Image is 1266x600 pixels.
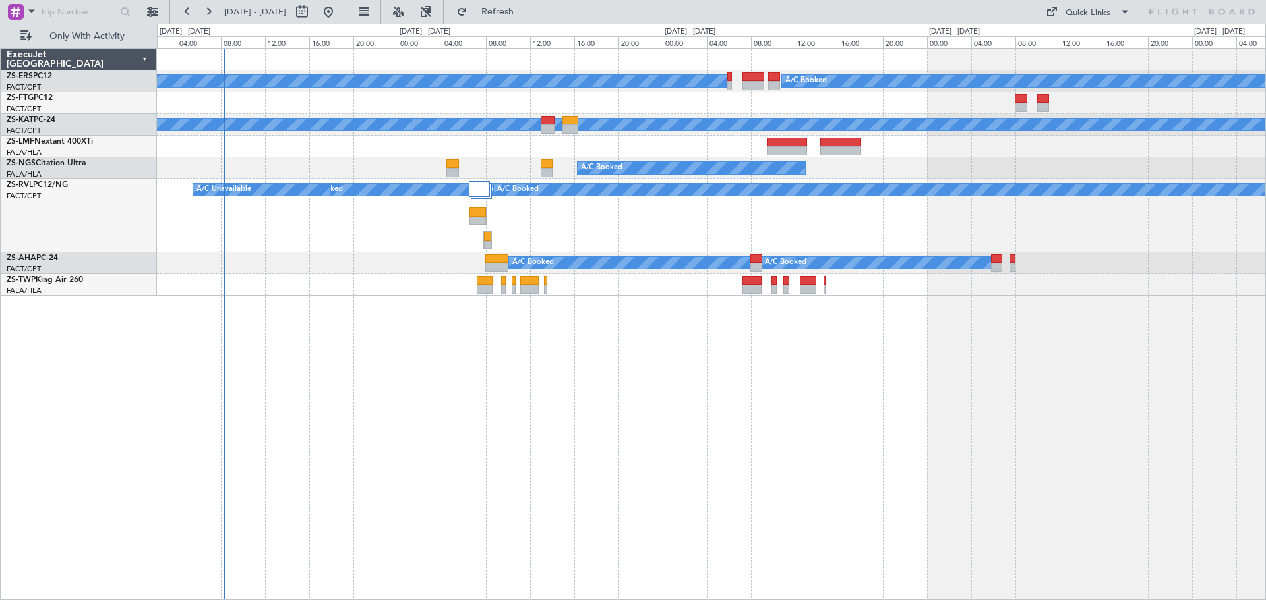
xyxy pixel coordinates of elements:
[663,36,707,48] div: 00:00
[177,36,221,48] div: 04:00
[7,254,58,262] a: ZS-AHAPC-24
[765,253,806,273] div: A/C Booked
[7,181,68,189] a: ZS-RVLPC12/NG
[7,116,34,124] span: ZS-KAT
[7,126,41,136] a: FACT/CPT
[353,36,398,48] div: 20:00
[470,7,526,16] span: Refresh
[512,253,554,273] div: A/C Booked
[7,276,83,284] a: ZS-TWPKing Air 260
[751,36,795,48] div: 08:00
[530,36,574,48] div: 12:00
[7,181,33,189] span: ZS-RVL
[1015,36,1060,48] div: 08:00
[265,36,309,48] div: 12:00
[450,1,529,22] button: Refresh
[7,94,53,102] a: ZS-FTGPC12
[7,148,42,157] a: FALA/HLA
[7,169,42,179] a: FALA/HLA
[574,36,618,48] div: 16:00
[1194,26,1245,38] div: [DATE] - [DATE]
[40,2,116,22] input: Trip Number
[929,26,980,38] div: [DATE] - [DATE]
[665,26,715,38] div: [DATE] - [DATE]
[7,191,41,201] a: FACT/CPT
[1104,36,1148,48] div: 16:00
[7,276,36,284] span: ZS-TWP
[971,36,1015,48] div: 04:00
[1066,7,1110,20] div: Quick Links
[1039,1,1137,22] button: Quick Links
[221,36,265,48] div: 08:00
[7,159,86,167] a: ZS-NGSCitation Ultra
[497,180,539,200] div: A/C Booked
[839,36,883,48] div: 16:00
[7,104,41,114] a: FACT/CPT
[7,138,93,146] a: ZS-LMFNextant 400XTi
[7,116,55,124] a: ZS-KATPC-24
[7,94,34,102] span: ZS-FTG
[7,138,34,146] span: ZS-LMF
[785,71,827,91] div: A/C Booked
[1148,36,1192,48] div: 20:00
[160,26,210,38] div: [DATE] - [DATE]
[707,36,751,48] div: 04:00
[7,286,42,296] a: FALA/HLA
[486,36,530,48] div: 08:00
[581,158,622,178] div: A/C Booked
[309,36,353,48] div: 16:00
[34,32,139,41] span: Only With Activity
[1060,36,1104,48] div: 12:00
[224,6,286,18] span: [DATE] - [DATE]
[7,264,41,274] a: FACT/CPT
[883,36,927,48] div: 20:00
[7,72,33,80] span: ZS-ERS
[400,26,450,38] div: [DATE] - [DATE]
[7,82,41,92] a: FACT/CPT
[398,36,442,48] div: 00:00
[618,36,663,48] div: 20:00
[442,36,486,48] div: 04:00
[795,36,839,48] div: 12:00
[7,159,36,167] span: ZS-NGS
[927,36,971,48] div: 00:00
[196,180,251,200] div: A/C Unavailable
[7,254,36,262] span: ZS-AHA
[15,26,143,47] button: Only With Activity
[1192,36,1236,48] div: 00:00
[7,72,52,80] a: ZS-ERSPC12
